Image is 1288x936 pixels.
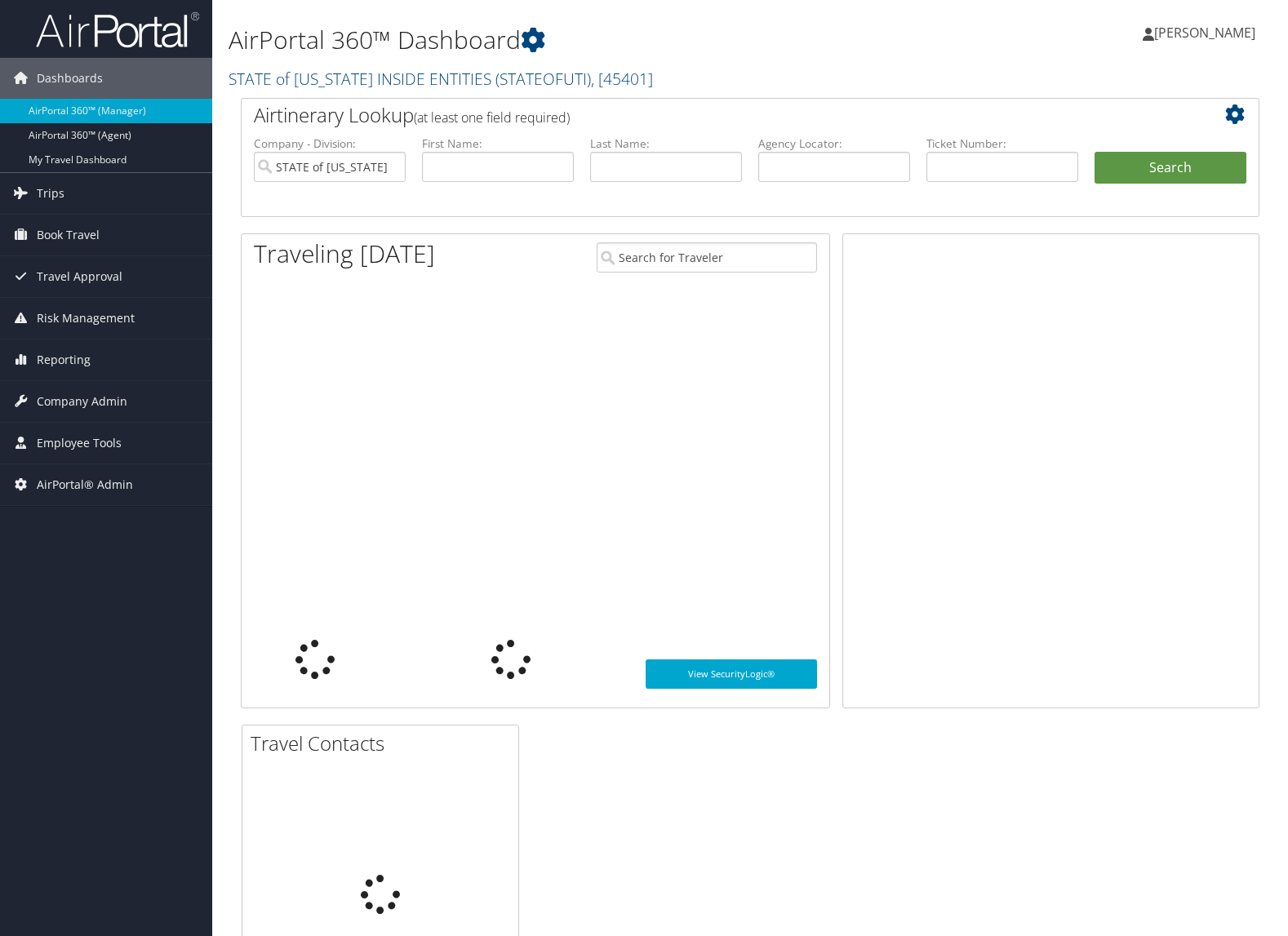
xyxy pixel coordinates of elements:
[646,659,817,689] a: View SecurityLogic®
[37,339,91,380] span: Reporting
[37,58,103,99] span: Dashboards
[1143,8,1272,57] a: [PERSON_NAME]
[414,109,570,126] span: (at least one field required)
[926,135,1078,152] label: Ticket Number:
[37,298,135,339] span: Risk Management
[254,237,435,271] h1: Traveling [DATE]
[36,11,199,49] img: airportal-logo.png
[1154,24,1255,42] span: [PERSON_NAME]
[37,423,122,464] span: Employee Tools
[37,256,122,297] span: Travel Approval
[1095,152,1246,184] button: Search
[37,381,127,422] span: Company Admin
[254,135,406,152] label: Company - Division:
[254,101,1161,129] h2: Airtinerary Lookup
[591,68,653,90] span: , [ 45401 ]
[37,215,100,255] span: Book Travel
[251,730,518,757] h2: Travel Contacts
[758,135,910,152] label: Agency Locator:
[37,173,64,214] span: Trips
[37,464,133,505] span: AirPortal® Admin
[229,23,924,57] h1: AirPortal 360™ Dashboard
[597,242,817,273] input: Search for Traveler
[422,135,574,152] label: First Name:
[495,68,591,90] span: ( STATEOFUTI )
[229,68,653,90] a: STATE of [US_STATE] INSIDE ENTITIES
[590,135,742,152] label: Last Name:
